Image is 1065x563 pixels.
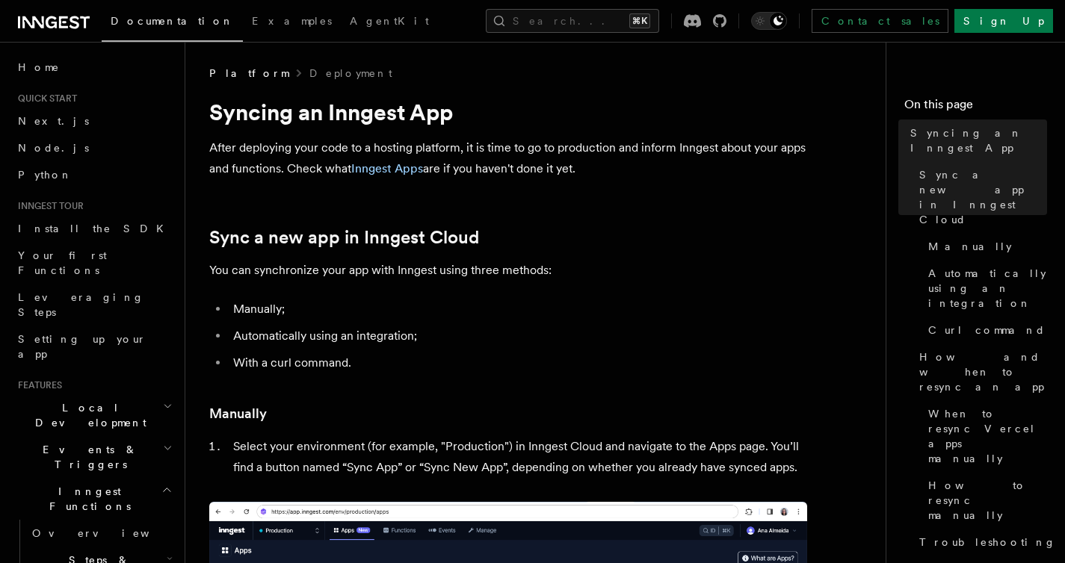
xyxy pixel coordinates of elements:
a: Troubleshooting [913,529,1047,556]
span: Platform [209,66,288,81]
span: Curl command [928,323,1046,338]
span: Next.js [18,115,89,127]
a: Manually [922,233,1047,260]
a: Sync a new app in Inngest Cloud [209,227,479,248]
span: Inngest tour [12,200,84,212]
a: Examples [243,4,341,40]
a: Inngest Apps [351,161,423,175]
a: Documentation [102,4,243,42]
a: Contact sales [812,9,948,33]
button: Toggle dark mode [751,12,787,30]
li: With a curl command. [229,352,807,373]
span: Examples [252,15,332,27]
span: Leveraging Steps [18,291,144,318]
a: Leveraging Steps [12,284,176,326]
span: AgentKit [350,15,429,27]
a: Python [12,161,176,188]
span: Syncing an Inngest App [910,125,1047,155]
a: How and when to resync an app [913,343,1047,400]
span: Manually [928,239,1012,254]
button: Events & Triggers [12,436,176,478]
span: Your first Functions [18,249,107,276]
button: Search...⌘K [486,9,659,33]
span: Features [12,379,62,391]
a: Deployment [309,66,392,81]
a: Manually [209,403,267,424]
span: Sync a new app in Inngest Cloud [919,167,1047,227]
span: How to resync manually [928,478,1047,523]
span: Events & Triggers [12,442,163,472]
li: Manually; [229,299,807,320]
li: Select your environment (for example, "Production") in Inngest Cloud and navigate to the Apps pag... [229,436,807,478]
a: Overview [26,520,176,547]
a: Install the SDK [12,215,176,242]
a: When to resync Vercel apps manually [922,400,1047,472]
a: Home [12,54,176,81]
p: After deploying your code to a hosting platform, it is time to go to production and inform Innges... [209,137,807,179]
a: Setting up your app [12,326,176,367]
a: Node.js [12,134,176,161]
span: When to resync Vercel apps manually [928,406,1047,466]
a: Syncing an Inngest App [904,119,1047,161]
kbd: ⌘K [629,13,650,28]
span: Install the SDK [18,223,173,234]
h1: Syncing an Inngest App [209,99,807,125]
span: Overview [32,527,186,539]
h4: On this page [904,96,1047,119]
span: Node.js [18,142,89,154]
span: Documentation [111,15,234,27]
span: Inngest Functions [12,484,161,514]
a: Sync a new app in Inngest Cloud [913,161,1047,233]
span: How and when to resync an app [919,349,1047,394]
span: Python [18,169,72,181]
a: Next.js [12,108,176,134]
a: Curl command [922,317,1047,343]
a: Sign Up [954,9,1053,33]
span: Setting up your app [18,333,146,360]
p: You can synchronize your app with Inngest using three methods: [209,260,807,281]
span: Home [18,60,60,75]
a: Automatically using an integration [922,260,1047,317]
button: Inngest Functions [12,478,176,520]
a: How to resync manually [922,472,1047,529]
a: AgentKit [341,4,438,40]
button: Local Development [12,394,176,436]
span: Quick start [12,93,77,105]
a: Your first Functions [12,242,176,284]
span: Automatically using an integration [928,266,1047,311]
span: Troubleshooting [919,535,1056,550]
li: Automatically using an integration; [229,326,807,346]
span: Local Development [12,400,163,430]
